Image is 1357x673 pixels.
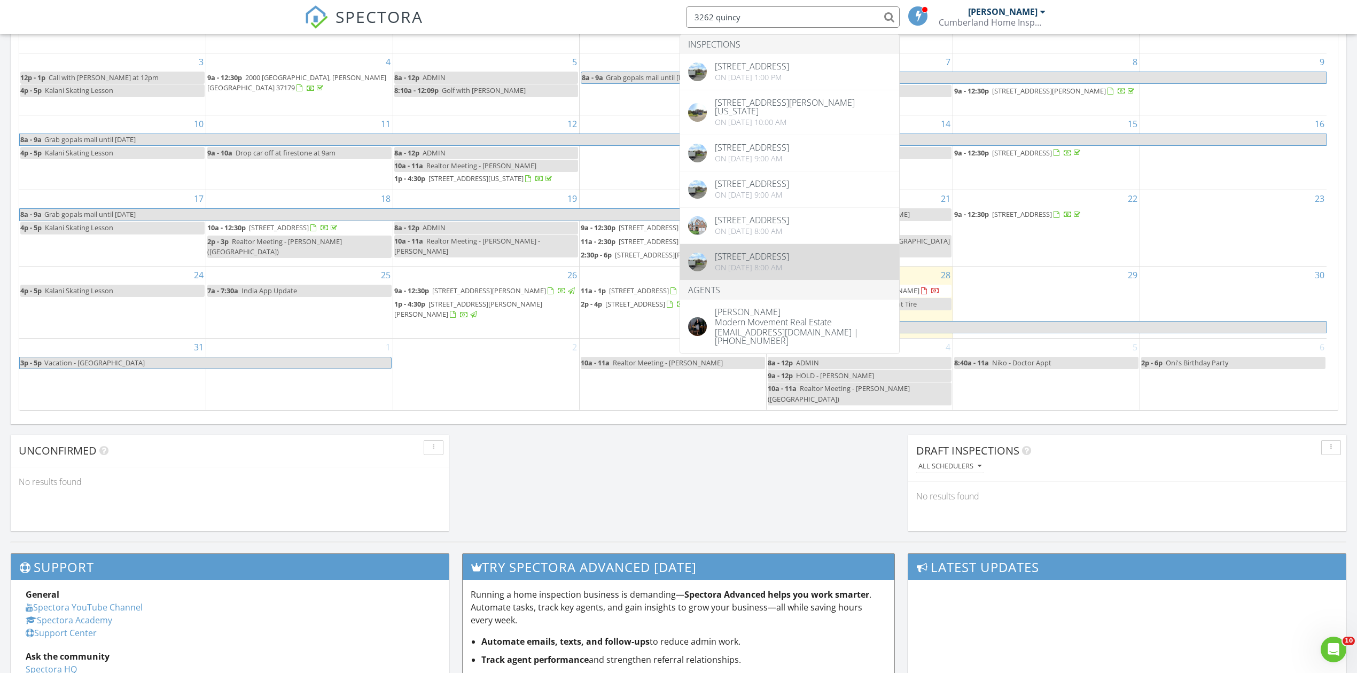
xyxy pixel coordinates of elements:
span: [STREET_ADDRESS][US_STATE] [428,174,524,183]
a: 11a - 1p [STREET_ADDRESS] [581,286,699,295]
span: Realtor Meeting - [PERSON_NAME] [426,161,536,170]
a: 9a - 12:30p [STREET_ADDRESS] [954,147,1138,160]
span: Realtor Meeting - [PERSON_NAME] [613,358,723,367]
span: Kalani Skating Lesson [45,148,113,158]
span: [STREET_ADDRESS][PERSON_NAME] [432,286,546,295]
div: All schedulers [918,463,981,470]
a: Go to August 9, 2025 [1317,53,1327,71]
div: No results found [908,482,1346,511]
span: HOLD - [PERSON_NAME] [796,371,874,380]
td: Go to August 22, 2025 [953,190,1140,267]
li: and strengthen referral relationships. [481,653,886,666]
span: Grab gopals mail until [DATE] [606,73,697,82]
td: Go to August 30, 2025 [1140,267,1327,339]
td: Go to August 9, 2025 [1140,53,1327,115]
a: Go to September 2, 2025 [570,339,579,356]
td: Go to August 20, 2025 [580,190,767,267]
span: 4p - 5p [20,148,42,158]
a: SPECTORA [305,14,423,37]
h3: Latest Updates [908,554,1346,580]
td: Go to August 3, 2025 [19,53,206,115]
a: Go to August 30, 2025 [1313,267,1327,284]
a: Go to August 19, 2025 [565,190,579,207]
td: Go to September 6, 2025 [1140,339,1327,410]
a: 8a - 11:30a [STREET_ADDRESS][PERSON_NAME] [768,286,940,295]
span: 8a - 9a [581,72,604,83]
span: 9a - 12:30p [954,86,989,96]
td: Go to August 16, 2025 [1140,115,1327,190]
span: Kalani Skating Lesson [45,286,113,295]
a: 9a - 12:30p [STREET_ADDRESS][PERSON_NAME] [954,86,1136,96]
a: Go to August 21, 2025 [939,190,953,207]
span: 2p - 3p [207,237,229,246]
span: 9a - 10a [207,148,232,158]
span: 1p - 4:30p [394,174,425,183]
span: ADMIN [423,73,446,82]
a: 9a - 12:30p [STREET_ADDRESS][PERSON_NAME] [394,285,579,298]
span: [STREET_ADDRESS] [609,286,669,295]
a: 1p - 4:30p [STREET_ADDRESS][US_STATE] [394,174,554,183]
span: [STREET_ADDRESS] [249,223,309,232]
a: Support Center [26,627,97,639]
div: [PERSON_NAME] [968,6,1038,17]
span: [STREET_ADDRESS][PERSON_NAME] [615,250,729,260]
span: 9a - 12:30p [954,209,989,219]
strong: Spectora Advanced helps you work smarter [684,589,869,600]
span: 11a - 1p [581,286,606,295]
span: 7a - 7:30a [207,286,238,295]
span: 4p - 5p [20,223,42,232]
span: Appointment with Discount Tire [815,299,917,309]
td: Go to August 24, 2025 [19,267,206,339]
img: streetview [688,103,707,122]
span: ADMIN [423,223,446,232]
span: Golf with [PERSON_NAME] [442,85,526,95]
h3: Support [11,554,449,580]
span: 10a - 11a [394,161,423,170]
a: Go to August 5, 2025 [570,53,579,71]
span: India App Update [241,286,297,295]
li: Inspections [680,35,899,54]
span: [STREET_ADDRESS] [992,148,1052,158]
a: 2:30p - 6p [STREET_ADDRESS][PERSON_NAME] [581,250,759,260]
a: Go to August 22, 2025 [1126,190,1140,207]
img: The Best Home Inspection Software - Spectora [305,5,328,29]
div: [STREET_ADDRESS] [715,62,789,71]
div: [PERSON_NAME] [715,308,891,316]
td: Go to August 15, 2025 [953,115,1140,190]
span: 2:30p - 6p [581,250,612,260]
img: streetview [688,144,707,162]
a: 1p - 4:30p [STREET_ADDRESS][PERSON_NAME][PERSON_NAME] [394,299,542,319]
span: 2000 [GEOGRAPHIC_DATA], [PERSON_NAME][GEOGRAPHIC_DATA] 37179 [207,73,386,92]
span: Call with [PERSON_NAME] at 12pm [49,73,159,82]
span: Realtor Meeting - [PERSON_NAME] [800,209,910,219]
img: streetview [688,180,707,199]
div: On [DATE] 9:00 am [715,154,789,163]
span: 4p - 5p [20,286,42,295]
div: Ask the community [26,650,434,663]
a: Go to August 12, 2025 [565,115,579,132]
span: Vacation - [GEOGRAPHIC_DATA] [44,358,145,367]
span: 2p - 6p [1141,358,1163,367]
span: 10a - 11a [581,358,610,367]
td: Go to August 23, 2025 [1140,190,1327,267]
span: Realtor Meeting - [PERSON_NAME] ([GEOGRAPHIC_DATA]) [207,237,342,256]
span: Grab gopals mail until [DATE] [44,135,136,144]
img: streetview [688,253,707,271]
span: 11a - 2:30p [581,237,615,246]
strong: General [26,589,59,600]
span: Oni's Birthday Party [1166,358,1228,367]
a: Go to August 28, 2025 [939,267,953,284]
a: 9a - 12:30p [STREET_ADDRESS][PERSON_NAME] [394,286,576,295]
a: Go to August 26, 2025 [565,267,579,284]
span: 4p - 5p [20,85,42,95]
span: ADMIN [423,148,446,158]
td: Go to August 17, 2025 [19,190,206,267]
a: 9a - 12:30p [STREET_ADDRESS][PERSON_NAME] [954,85,1138,98]
span: 10 [1343,637,1355,645]
td: Go to August 27, 2025 [580,267,767,339]
td: Go to September 1, 2025 [206,339,393,410]
span: Realtor Meeting - [PERSON_NAME] - [PERSON_NAME] [394,236,540,256]
div: On [DATE] 9:00 am [715,191,789,199]
a: Go to September 1, 2025 [384,339,393,356]
span: 3p - 5p [20,357,42,369]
